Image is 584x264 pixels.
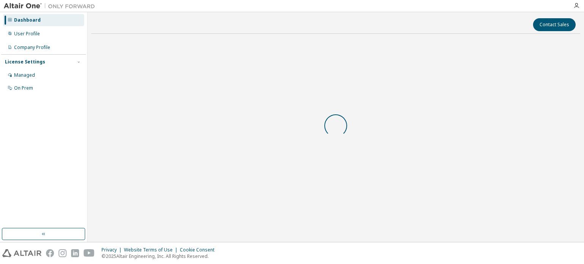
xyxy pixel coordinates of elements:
[102,247,124,253] div: Privacy
[180,247,219,253] div: Cookie Consent
[5,59,45,65] div: License Settings
[84,249,95,257] img: youtube.svg
[14,85,33,91] div: On Prem
[2,249,41,257] img: altair_logo.svg
[14,31,40,37] div: User Profile
[14,17,41,23] div: Dashboard
[14,72,35,78] div: Managed
[71,249,79,257] img: linkedin.svg
[4,2,99,10] img: Altair One
[102,253,219,259] p: © 2025 Altair Engineering, Inc. All Rights Reserved.
[46,249,54,257] img: facebook.svg
[59,249,67,257] img: instagram.svg
[14,44,50,51] div: Company Profile
[124,247,180,253] div: Website Terms of Use
[533,18,576,31] button: Contact Sales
